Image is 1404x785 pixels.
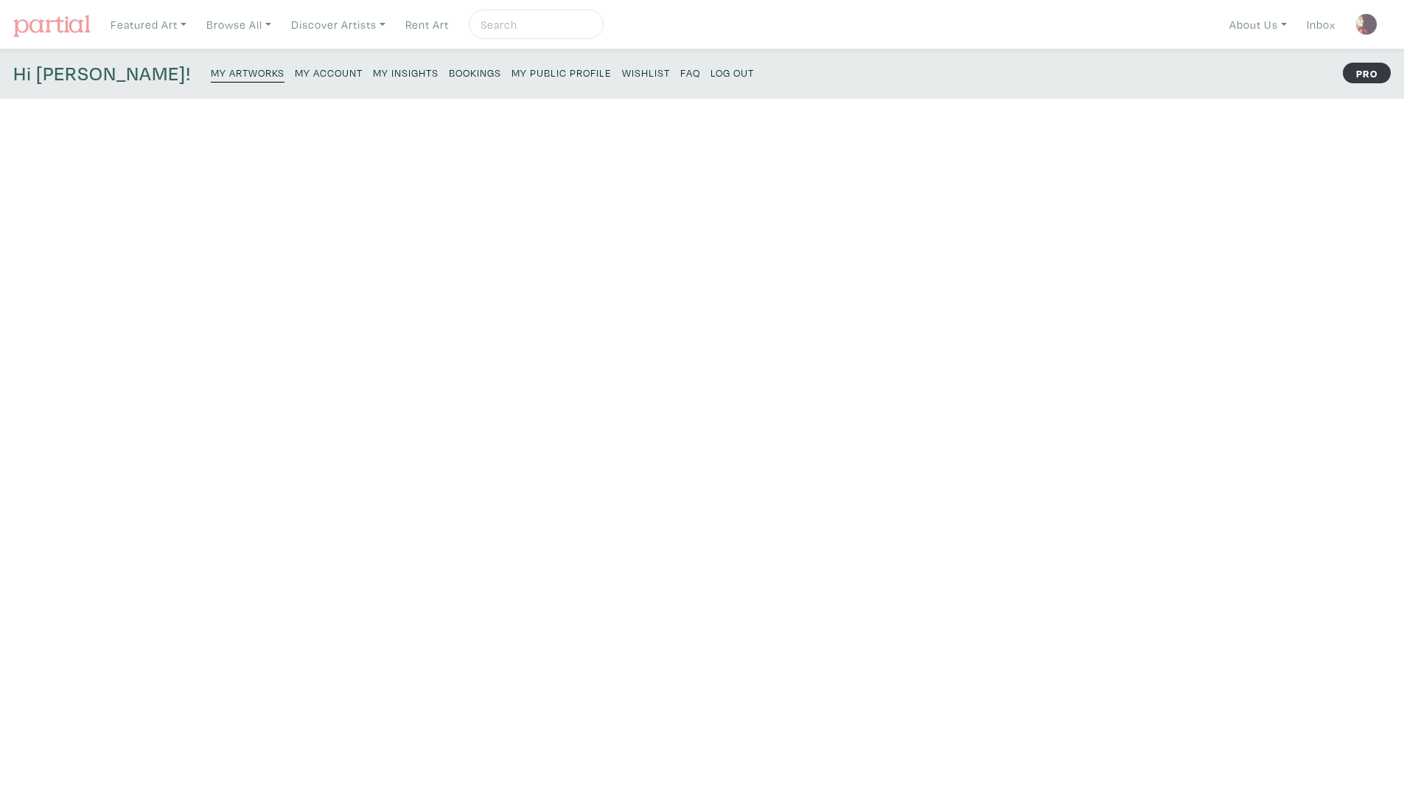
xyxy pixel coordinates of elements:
[295,66,363,80] small: My Account
[479,15,590,34] input: Search
[284,10,392,40] a: Discover Artists
[1300,10,1342,40] a: Inbox
[211,62,284,83] a: My Artworks
[511,66,612,80] small: My Public Profile
[680,62,700,82] a: FAQ
[449,62,501,82] a: Bookings
[373,66,439,80] small: My Insights
[1355,13,1377,35] img: phpThumb.php
[200,10,278,40] a: Browse All
[622,66,670,80] small: Wishlist
[710,66,754,80] small: Log Out
[1343,63,1391,83] strong: PRO
[449,66,501,80] small: Bookings
[399,10,455,40] a: Rent Art
[211,66,284,80] small: My Artworks
[13,62,191,86] h4: Hi [PERSON_NAME]!
[622,62,670,82] a: Wishlist
[295,62,363,82] a: My Account
[680,66,700,80] small: FAQ
[1223,10,1293,40] a: About Us
[373,62,439,82] a: My Insights
[710,62,754,82] a: Log Out
[511,62,612,82] a: My Public Profile
[104,10,193,40] a: Featured Art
